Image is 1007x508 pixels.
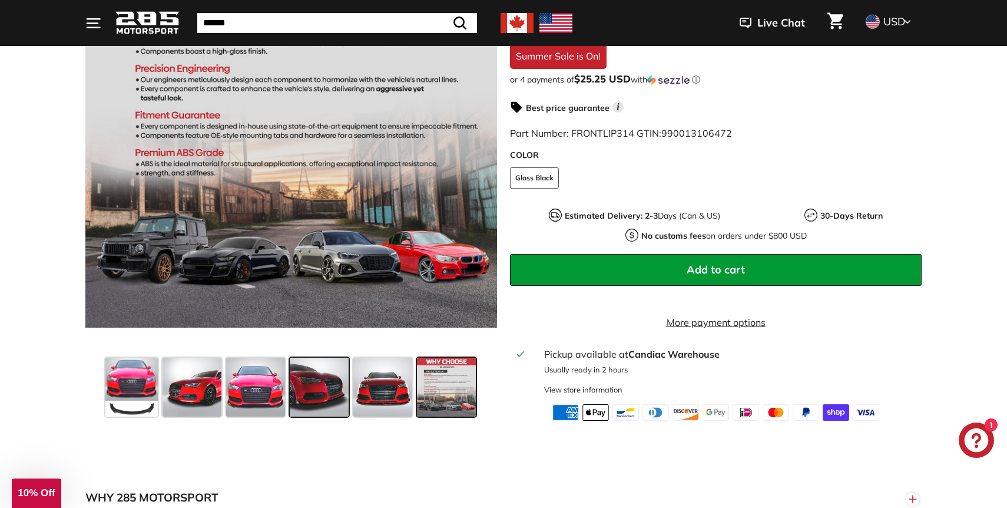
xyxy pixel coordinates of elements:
img: Sezzle [647,75,690,85]
span: $25.25 USD [574,72,631,85]
strong: Estimated Delivery: 2-3 [565,210,658,221]
img: shopify_pay [823,404,849,421]
img: bancontact [612,404,639,421]
img: google_pay [703,404,729,421]
img: american_express [552,404,579,421]
img: apple_pay [582,404,609,421]
button: Add to cart [510,254,922,286]
strong: No customs fees [641,230,706,241]
strong: 30-Days Return [820,210,883,221]
a: More payment options [510,315,922,329]
img: Logo_285_Motorsport_areodynamics_components [115,9,180,37]
img: ideal [733,404,759,421]
button: Live Chat [724,8,820,38]
span: 10% Off [18,487,55,499]
img: paypal [793,404,819,421]
div: or 4 payments of$25.25 USDwithSezzle Click to learn more about Sezzle [510,74,922,85]
label: COLOR [510,149,922,161]
p: Days (Can & US) [565,210,720,222]
input: Search [197,13,477,33]
span: Add to cart [687,263,745,276]
div: View store information [544,384,622,395]
div: Pickup available at [544,347,915,361]
span: Live Chat [757,15,805,31]
inbox-online-store-chat: Shopify online store chat [955,423,998,461]
span: Part Number: FRONTLIP314 GTIN: [510,127,732,139]
div: or 4 payments of with [510,74,922,85]
div: 10% Off [12,479,61,508]
div: Summer Sale is On! [510,43,607,69]
img: master [763,404,789,421]
img: discover [673,404,699,421]
span: USD [883,15,905,28]
img: diners_club [642,404,669,421]
span: 990013106472 [661,127,732,139]
strong: Best price guarantee [526,103,609,113]
span: i [612,101,624,113]
img: visa [853,404,879,421]
strong: Candiac Warehouse [628,348,720,360]
p: Usually ready in 2 hours [544,364,915,375]
a: Cart [820,3,850,43]
p: on orders under $800 USD [641,230,807,242]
